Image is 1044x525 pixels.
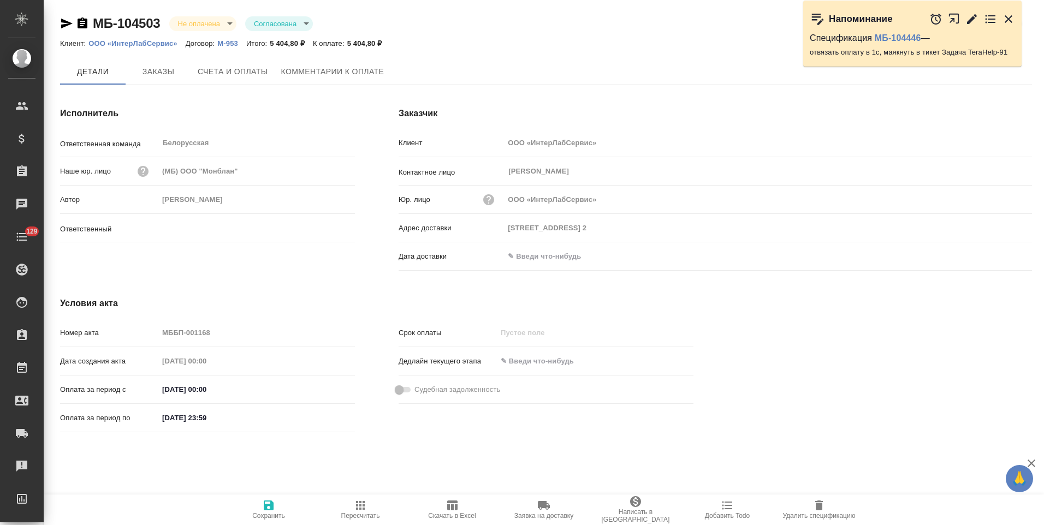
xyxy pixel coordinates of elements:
input: Пустое поле [504,192,1032,207]
a: МБ-104446 [875,33,921,43]
a: М-953 [217,38,246,47]
span: Заказы [132,65,185,79]
span: 129 [20,226,44,237]
p: Дата доставки [399,251,504,262]
input: Пустое поле [158,325,355,341]
input: ✎ Введи что-нибудь [497,353,592,369]
input: Пустое поле [158,353,254,369]
p: 5 404,80 ₽ [270,39,313,47]
p: М-953 [217,39,246,47]
p: Оплата за период с [60,384,158,395]
p: Оплата за период по [60,413,158,423]
p: Автор [60,194,158,205]
p: Ответственная команда [60,139,158,150]
p: Срок оплаты [399,327,497,338]
input: Пустое поле [504,135,1032,151]
span: Счета и оплаты [198,65,268,79]
button: Скопировать ссылку [76,17,89,30]
p: Наше юр. лицо [60,166,111,177]
p: ООО «ИнтерЛабСервис» [88,39,185,47]
span: Комментарии к оплате [281,65,384,79]
input: Пустое поле [158,163,355,179]
input: ✎ Введи что-нибудь [158,410,254,426]
p: Дата создания акта [60,356,158,367]
p: Напоминание [829,14,893,25]
button: Не оплачена [175,19,223,28]
a: 129 [3,223,41,250]
span: 🙏 [1010,467,1029,490]
input: Пустое поле [497,325,592,341]
button: Согласована [251,19,300,28]
p: Ответственный [60,224,158,235]
p: отвязать оплату в 1с, маякнуть в тикет Задача TeraHelp-91 [810,47,1015,58]
input: ✎ Введи что-нибудь [504,248,600,264]
a: МБ-104503 [93,16,161,31]
p: 5 404,80 ₽ [347,39,390,47]
button: Перейти в todo [984,13,997,26]
h4: Исполнитель [60,107,355,120]
span: Детали [67,65,119,79]
input: Пустое поле [504,220,1032,236]
p: Контактное лицо [399,167,504,178]
p: Спецификация — [810,33,1015,44]
p: К оплате: [313,39,347,47]
p: Адрес доставки [399,223,504,234]
button: Отложить [929,13,942,26]
button: Open [349,227,351,229]
h4: Заказчик [399,107,1032,120]
p: Номер акта [60,327,158,338]
button: Редактировать [965,13,978,26]
p: Итого: [246,39,270,47]
span: Судебная задолженность [414,384,500,395]
p: Юр. лицо [399,194,430,205]
p: Клиент [399,138,504,148]
p: Клиент: [60,39,88,47]
div: Не оплачена [245,16,313,31]
p: Договор: [186,39,218,47]
button: Открыть в новой вкладке [948,7,960,31]
input: ✎ Введи что-нибудь [158,381,254,397]
h4: Условия акта [60,297,693,310]
p: Дедлайн текущего этапа [399,356,497,367]
button: 🙏 [1006,465,1033,492]
button: Закрыть [1002,13,1015,26]
input: Пустое поле [158,192,355,207]
a: ООО «ИнтерЛабСервис» [88,38,185,47]
div: Не оплачена [169,16,236,31]
button: Скопировать ссылку для ЯМессенджера [60,17,73,30]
